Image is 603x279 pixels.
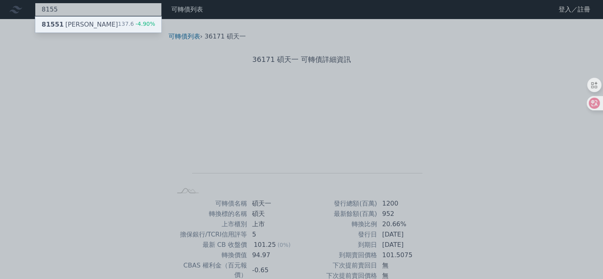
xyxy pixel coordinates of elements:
a: 81551[PERSON_NAME] 137.6-4.90% [35,17,161,33]
span: 81551 [42,21,64,28]
div: 聊天小工具 [563,241,603,279]
div: [PERSON_NAME] [42,20,118,29]
div: 137.6 [118,20,155,29]
iframe: Chat Widget [563,241,603,279]
span: -4.90% [134,21,155,27]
